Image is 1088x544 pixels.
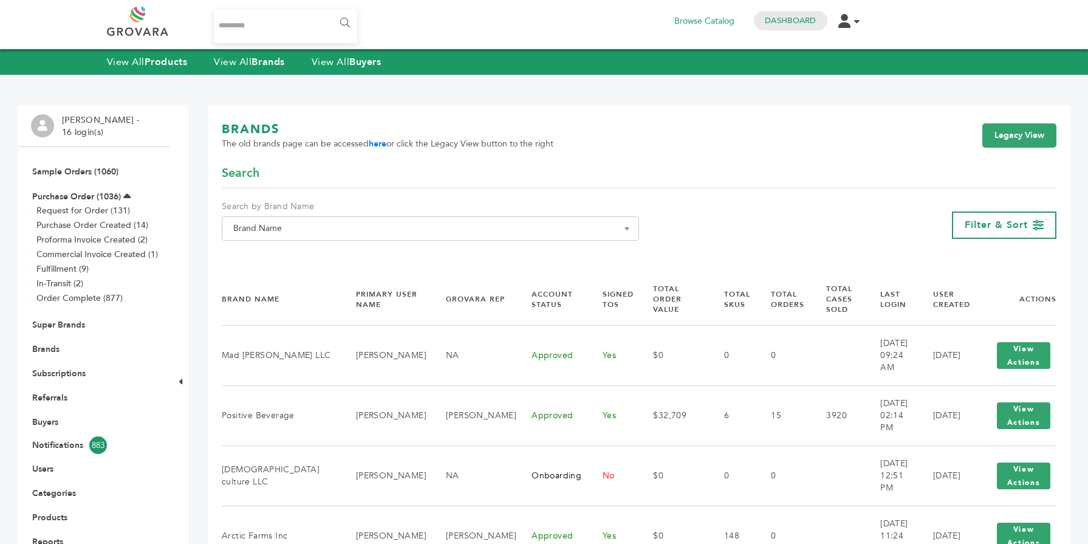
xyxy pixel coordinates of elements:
td: Approved [516,385,587,446]
a: Referrals [32,392,67,404]
img: profile.png [31,114,54,137]
th: Brand Name [222,274,341,325]
a: here [369,138,386,150]
td: $0 [638,325,709,385]
span: Brand Name [222,216,639,241]
strong: Buyers [349,55,381,69]
th: Total Cases Sold [811,274,865,325]
a: Purchase Order (1036) [32,191,121,202]
td: 15 [756,385,811,446]
td: $0 [638,446,709,506]
td: [DATE] [918,385,976,446]
a: View AllProducts [107,55,188,69]
td: 6 [709,385,756,446]
td: Mad [PERSON_NAME] LLC [222,325,341,385]
td: 0 [709,446,756,506]
a: View AllBuyers [312,55,381,69]
th: Primary User Name [341,274,431,325]
span: Search [222,165,259,182]
th: Total Order Value [638,274,709,325]
th: User Created [918,274,976,325]
span: 883 [89,436,107,454]
td: $32,709 [638,385,709,446]
a: Dashboard [765,15,816,26]
input: Search... [214,9,358,43]
button: View Actions [997,342,1050,369]
a: Categories [32,487,76,499]
td: 0 [756,446,811,506]
a: Notifications883 [32,436,156,454]
a: Users [32,463,53,475]
a: Browse Catalog [674,15,734,28]
span: Brand Name [228,220,632,237]
td: 0 [709,325,756,385]
td: NA [431,446,516,506]
td: Positive Beverage [222,385,341,446]
td: 0 [756,325,811,385]
h1: BRANDS [222,121,553,138]
td: [PERSON_NAME] [341,385,431,446]
button: View Actions [997,463,1050,489]
a: Purchase Order Created (14) [36,219,148,231]
th: Total SKUs [709,274,756,325]
a: Fulfillment (9) [36,263,89,275]
a: Commercial Invoice Created (1) [36,249,158,260]
td: Yes [587,325,638,385]
a: Legacy View [982,123,1056,148]
a: Sample Orders (1060) [32,166,118,177]
span: Filter & Sort [965,218,1028,232]
li: [PERSON_NAME] - 16 login(s) [62,114,142,138]
td: [PERSON_NAME] [341,446,431,506]
th: Grovara Rep [431,274,516,325]
td: [PERSON_NAME] [431,385,516,446]
td: Yes [587,385,638,446]
button: View Actions [997,402,1050,429]
td: 3920 [811,385,865,446]
a: Proforma Invoice Created (2) [36,234,148,246]
a: In-Transit (2) [36,278,83,289]
a: Products [32,512,67,523]
td: [DATE] 09:24 AM [865,325,918,385]
th: Total Orders [756,274,811,325]
td: No [587,446,638,506]
label: Search by Brand Name [222,201,639,213]
td: [DEMOGRAPHIC_DATA] culture LLC [222,446,341,506]
strong: Products [145,55,187,69]
a: Subscriptions [32,368,86,379]
td: [PERSON_NAME] [341,325,431,385]
th: Actions [976,274,1056,325]
a: View AllBrands [214,55,285,69]
td: [DATE] [918,446,976,506]
a: Brands [32,343,60,355]
th: Last Login [865,274,918,325]
td: Onboarding [516,446,587,506]
td: [DATE] [918,325,976,385]
span: The old brands page can be accessed or click the Legacy View button to the right [222,138,553,150]
a: Super Brands [32,319,85,331]
a: Request for Order (131) [36,205,130,216]
td: [DATE] 12:51 PM [865,446,918,506]
strong: Brands [251,55,284,69]
td: Approved [516,325,587,385]
th: Signed TOS [587,274,638,325]
td: [DATE] 02:14 PM [865,385,918,446]
a: Buyers [32,416,58,428]
th: Account Status [516,274,587,325]
a: Order Complete (877) [36,292,123,304]
td: NA [431,325,516,385]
